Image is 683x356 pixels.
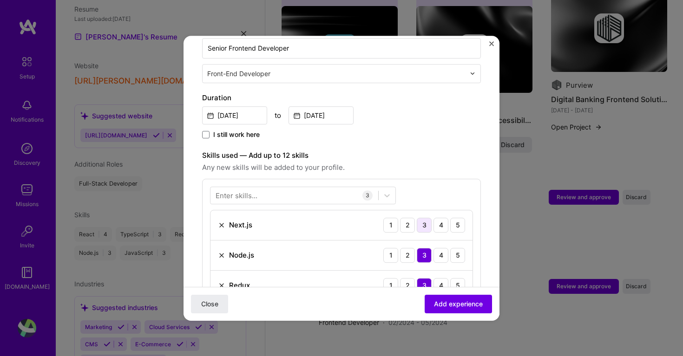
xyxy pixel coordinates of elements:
div: 5 [450,218,465,233]
input: Date [289,106,354,124]
span: I still work here [213,130,260,139]
img: Remove [218,282,225,289]
div: Node.js [229,250,254,260]
button: Add experience [425,294,492,313]
label: Duration [202,92,481,104]
div: Next.js [229,220,252,230]
div: 4 [433,278,448,293]
div: 2 [400,218,415,233]
div: 4 [433,218,448,233]
div: Enter skills... [216,190,257,200]
div: 1 [383,248,398,263]
div: Redux [229,280,250,290]
div: 5 [450,278,465,293]
img: drop icon [470,71,475,76]
img: Remove [218,252,225,259]
button: Close [191,294,228,313]
label: Skills used — Add up to 12 skills [202,150,481,161]
div: 2 [400,248,415,263]
div: 3 [417,248,432,263]
div: 3 [417,218,432,233]
input: Date [202,106,267,124]
div: to [275,110,281,120]
div: 3 [362,190,373,201]
div: 1 [383,278,398,293]
div: 4 [433,248,448,263]
div: 1 [383,218,398,233]
span: Any new skills will be added to your profile. [202,162,481,173]
div: 2 [400,278,415,293]
button: Close [489,41,494,51]
div: 5 [450,248,465,263]
div: 3 [417,278,432,293]
img: Remove [218,221,225,229]
span: Close [201,299,218,308]
span: Add experience [434,299,483,308]
input: Role name [202,38,481,58]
